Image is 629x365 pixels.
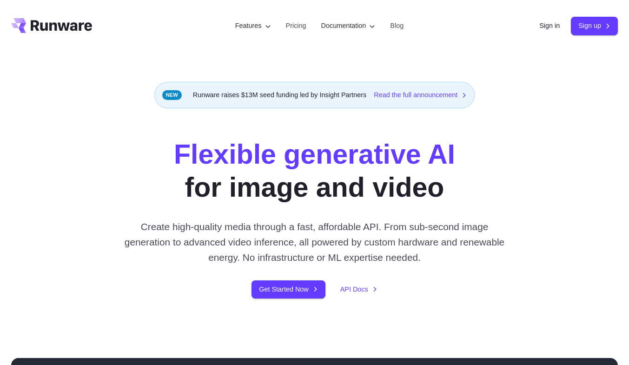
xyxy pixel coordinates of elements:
a: Sign in [539,20,560,31]
div: Runware raises $13M seed funding led by Insight Partners [154,82,475,108]
a: Go to / [11,18,92,33]
label: Documentation [321,20,376,31]
a: Sign up [571,17,618,35]
h1: for image and video [174,138,455,204]
a: Read the full announcement [374,90,467,100]
strong: Flexible generative AI [174,139,455,170]
a: API Docs [340,284,377,295]
a: Pricing [286,20,306,31]
label: Features [235,20,271,31]
a: Blog [390,20,404,31]
p: Create high-quality media through a fast, affordable API. From sub-second image generation to adv... [120,219,509,265]
a: Get Started Now [252,280,325,299]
